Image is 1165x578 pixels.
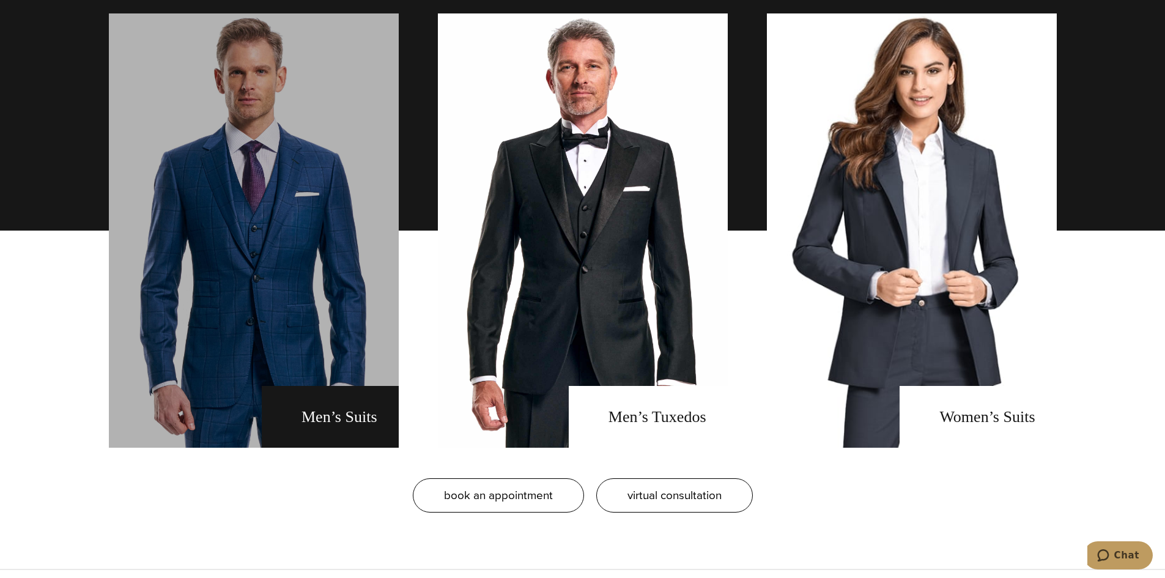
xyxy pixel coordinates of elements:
[109,13,399,448] a: men's suits
[767,13,1057,448] a: Women's Suits
[438,13,728,448] a: men's tuxedos
[596,478,753,513] a: virtual consultation
[413,478,584,513] a: book an appointment
[627,486,722,504] span: virtual consultation
[444,486,553,504] span: book an appointment
[1087,541,1153,572] iframe: Opens a widget where you can chat to one of our agents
